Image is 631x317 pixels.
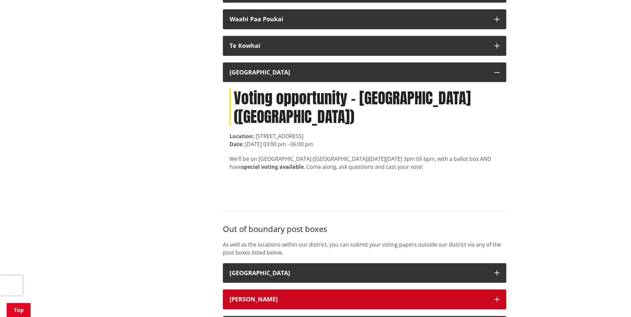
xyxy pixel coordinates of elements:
div: We'll be on [GEOGRAPHIC_DATA] ([GEOGRAPHIC_DATA]) [230,155,500,171]
strong: [GEOGRAPHIC_DATA] [230,269,290,277]
div: Waahi Paa Poukai [230,16,488,23]
strong: Date: [230,141,244,148]
div: Te Kowhai [230,43,488,49]
button: [GEOGRAPHIC_DATA] [223,62,506,82]
span: [DATE][DATE] 3pm till 6pm, with a ballot box AND have . Come along, ask questions and cast your v... [230,155,491,170]
h3: Out of boundary post boxes [223,224,506,234]
h1: Voting opportunity - [GEOGRAPHIC_DATA] ([GEOGRAPHIC_DATA]) [230,89,500,125]
div: [GEOGRAPHIC_DATA] [230,69,488,76]
time: [DATE] 03:00 pm - 06:00 pm [245,141,313,148]
strong: [PERSON_NAME] [230,295,278,303]
p: As well as the locations within our district, you can submit your voting papers outside our distr... [223,241,506,257]
strong: Location: [230,133,254,140]
button: [GEOGRAPHIC_DATA] [223,263,506,283]
button: Te Kowhai [223,36,506,56]
iframe: Messenger Launcher [600,289,624,313]
button: [PERSON_NAME] [223,289,506,309]
button: Waahi Paa Poukai [223,9,506,29]
strong: special voting available [241,163,304,170]
span: [STREET_ADDRESS] [256,133,303,140]
a: Top [7,303,31,317]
